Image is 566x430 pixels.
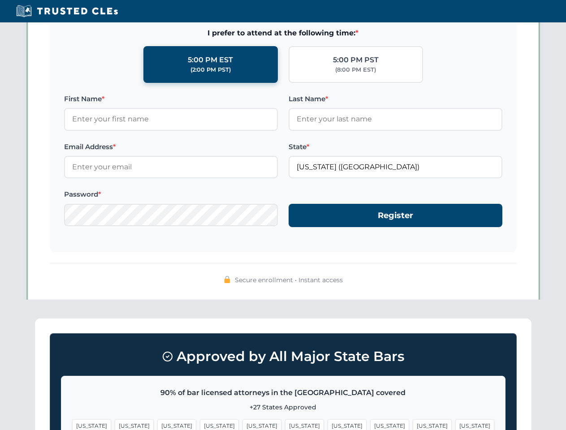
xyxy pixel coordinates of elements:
[289,94,502,104] label: Last Name
[335,65,376,74] div: (8:00 PM EST)
[72,402,494,412] p: +27 States Approved
[13,4,121,18] img: Trusted CLEs
[289,204,502,228] button: Register
[64,27,502,39] span: I prefer to attend at the following time:
[289,108,502,130] input: Enter your last name
[64,142,278,152] label: Email Address
[64,108,278,130] input: Enter your first name
[333,54,379,66] div: 5:00 PM PST
[224,276,231,283] img: 🔒
[289,142,502,152] label: State
[188,54,233,66] div: 5:00 PM EST
[72,387,494,399] p: 90% of bar licensed attorneys in the [GEOGRAPHIC_DATA] covered
[64,94,278,104] label: First Name
[64,156,278,178] input: Enter your email
[289,156,502,178] input: California (CA)
[64,189,278,200] label: Password
[61,344,506,369] h3: Approved by All Major State Bars
[190,65,231,74] div: (2:00 PM PST)
[235,275,343,285] span: Secure enrollment • Instant access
